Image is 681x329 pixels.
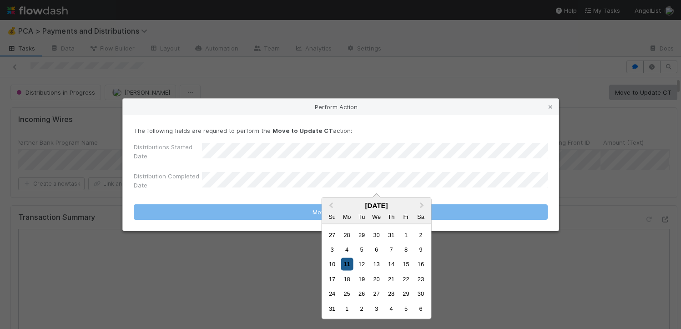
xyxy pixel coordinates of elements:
div: Choose Thursday, July 31st, 2025 [385,228,397,241]
div: Saturday [414,210,427,223]
div: Choose Monday, July 28th, 2025 [341,228,353,241]
div: Perform Action [123,99,559,115]
div: Choose Friday, August 15th, 2025 [400,258,412,270]
div: Thursday [385,210,397,223]
div: Month August, 2025 [325,227,428,316]
div: Choose Saturday, August 2nd, 2025 [414,228,427,241]
button: Next Month [416,199,430,213]
div: Choose Wednesday, August 13th, 2025 [370,258,383,270]
div: Choose Wednesday, August 20th, 2025 [370,273,383,285]
div: Choose Friday, August 1st, 2025 [400,228,412,241]
div: Choose Sunday, August 10th, 2025 [326,258,338,270]
div: Choose Wednesday, September 3rd, 2025 [370,302,383,314]
div: Choose Tuesday, August 5th, 2025 [355,243,368,256]
div: Choose Thursday, September 4th, 2025 [385,302,397,314]
label: Distribution Completed Date [134,172,202,190]
div: Choose Friday, August 22nd, 2025 [400,273,412,285]
div: Choose Monday, August 4th, 2025 [341,243,353,256]
div: Tuesday [355,210,368,223]
div: Choose Tuesday, August 12th, 2025 [355,258,368,270]
button: Previous Month [323,199,338,213]
div: Choose Tuesday, August 26th, 2025 [355,288,368,300]
div: Choose Tuesday, August 19th, 2025 [355,273,368,285]
div: Choose Monday, August 25th, 2025 [341,288,353,300]
div: Choose Saturday, August 9th, 2025 [414,243,427,256]
div: Choose Sunday, August 31st, 2025 [326,302,338,314]
div: Choose Thursday, August 7th, 2025 [385,243,397,256]
div: Choose Friday, August 8th, 2025 [400,243,412,256]
div: Choose Thursday, August 14th, 2025 [385,258,397,270]
button: Move to Update CT [134,204,548,220]
div: Choose Tuesday, September 2nd, 2025 [355,302,368,314]
div: Choose Monday, September 1st, 2025 [341,302,353,314]
div: Choose Saturday, August 16th, 2025 [414,258,427,270]
div: Choose Date [322,197,432,319]
div: Choose Monday, August 11th, 2025 [341,258,353,270]
div: Choose Sunday, July 27th, 2025 [326,228,338,241]
div: Monday [341,210,353,223]
div: Choose Saturday, August 30th, 2025 [414,288,427,300]
div: Choose Wednesday, August 27th, 2025 [370,288,383,300]
div: Choose Sunday, August 17th, 2025 [326,273,338,285]
div: Choose Monday, August 18th, 2025 [341,273,353,285]
div: Choose Sunday, August 3rd, 2025 [326,243,338,256]
div: Choose Saturday, August 23rd, 2025 [414,273,427,285]
div: Choose Wednesday, August 6th, 2025 [370,243,383,256]
div: Friday [400,210,412,223]
div: Choose Friday, August 29th, 2025 [400,288,412,300]
div: Choose Thursday, August 28th, 2025 [385,288,397,300]
div: Choose Tuesday, July 29th, 2025 [355,228,368,241]
label: Distributions Started Date [134,142,202,161]
strong: Move to Update CT [272,127,333,134]
div: Choose Saturday, September 6th, 2025 [414,302,427,314]
div: Choose Sunday, August 24th, 2025 [326,288,338,300]
p: The following fields are required to perform the action: [134,126,548,135]
div: Choose Friday, September 5th, 2025 [400,302,412,314]
div: Sunday [326,210,338,223]
div: Choose Thursday, August 21st, 2025 [385,273,397,285]
div: [DATE] [322,202,431,209]
div: Choose Wednesday, July 30th, 2025 [370,228,383,241]
div: Wednesday [370,210,383,223]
